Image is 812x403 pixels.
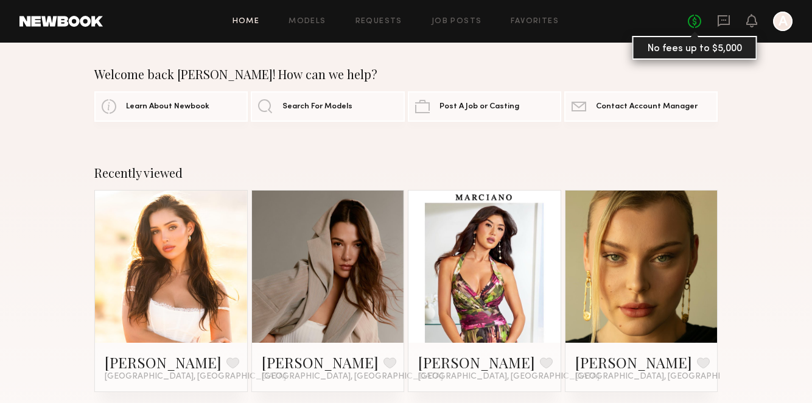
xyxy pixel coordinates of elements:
[262,352,379,372] a: [PERSON_NAME]
[688,15,701,28] a: No fees up to $5,000
[282,103,352,111] span: Search For Models
[94,91,248,122] a: Learn About Newbook
[251,91,404,122] a: Search For Models
[432,18,482,26] a: Job Posts
[355,18,402,26] a: Requests
[773,12,793,31] a: A
[94,166,718,180] div: Recently viewed
[289,18,326,26] a: Models
[94,67,718,82] div: Welcome back [PERSON_NAME]! How can we help?
[408,91,561,122] a: Post A Job or Casting
[632,36,757,60] div: No fees up to $5,000
[126,103,209,111] span: Learn About Newbook
[596,103,698,111] span: Contact Account Manager
[564,91,718,122] a: Contact Account Manager
[418,372,600,382] span: [GEOGRAPHIC_DATA], [GEOGRAPHIC_DATA]
[439,103,519,111] span: Post A Job or Casting
[105,372,286,382] span: [GEOGRAPHIC_DATA], [GEOGRAPHIC_DATA]
[511,18,559,26] a: Favorites
[418,352,535,372] a: [PERSON_NAME]
[233,18,260,26] a: Home
[575,352,692,372] a: [PERSON_NAME]
[262,372,443,382] span: [GEOGRAPHIC_DATA], [GEOGRAPHIC_DATA]
[105,352,222,372] a: [PERSON_NAME]
[575,372,757,382] span: [GEOGRAPHIC_DATA], [GEOGRAPHIC_DATA]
